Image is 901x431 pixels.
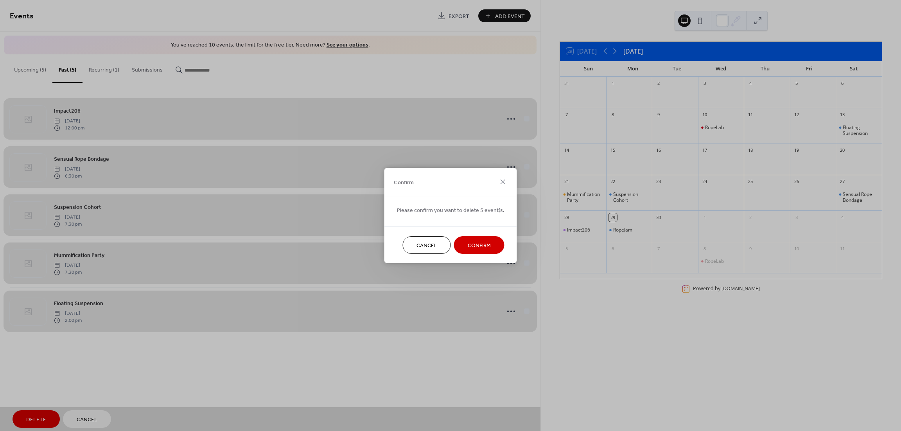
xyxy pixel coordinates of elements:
button: Confirm [454,236,504,254]
span: Confirm [468,242,491,250]
button: Cancel [403,236,451,254]
span: Confirm [394,178,414,187]
span: Please confirm you want to delete 5 event(s. [397,207,504,215]
span: Cancel [416,242,437,250]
